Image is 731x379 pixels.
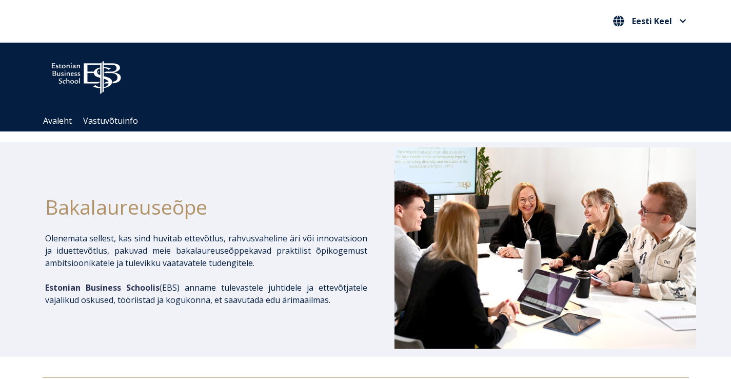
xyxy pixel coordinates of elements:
img: Bakalaureusetudengid [394,147,696,349]
p: EBS) anname tulevastele juhtidele ja ettevõtjatele vajalikud oskused, tööriistad ja kogukonna, et... [45,281,367,306]
h1: Bakalaureuseõpe [45,192,367,222]
button: Eesti Keel [610,13,689,29]
nav: Vali oma keel [610,13,689,30]
span: Eesti Keel [632,17,672,25]
span: ( [45,282,162,293]
span: Estonian Business Schoolis [45,282,160,293]
a: Avaleht [43,115,72,126]
div: Navigation Menu [37,110,704,131]
img: ebs_logo2016_white [43,53,130,97]
p: Olenemata sellest, kas sind huvitab ettevõtlus, rahvusvaheline äri või innovatsioon ja iduettevõt... [45,232,367,269]
a: Vastuvõtuinfo [83,115,138,126]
